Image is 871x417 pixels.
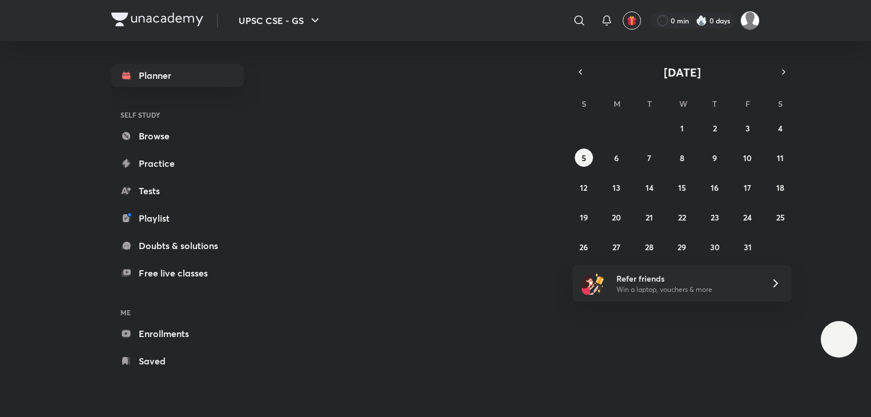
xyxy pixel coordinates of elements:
button: October 13, 2025 [607,178,626,197]
button: October 28, 2025 [640,238,659,256]
abbr: October 11, 2025 [777,153,784,163]
abbr: October 15, 2025 [678,182,686,193]
a: Browse [111,125,244,147]
abbr: October 24, 2025 [743,212,752,223]
button: October 16, 2025 [705,178,724,197]
abbr: October 14, 2025 [646,182,654,193]
a: Doubts & solutions [111,234,244,257]
button: October 20, 2025 [607,208,626,226]
a: Practice [111,152,244,175]
abbr: October 17, 2025 [744,182,751,193]
h6: SELF STUDY [111,105,244,125]
abbr: October 2, 2025 [713,123,717,134]
abbr: October 9, 2025 [712,153,717,163]
button: October 29, 2025 [673,238,691,256]
abbr: Monday [614,98,620,109]
abbr: October 12, 2025 [580,182,587,193]
abbr: October 16, 2025 [711,182,719,193]
button: October 14, 2025 [640,178,659,197]
abbr: Wednesday [679,98,687,109]
abbr: October 28, 2025 [645,242,654,252]
button: October 26, 2025 [575,238,593,256]
abbr: October 6, 2025 [614,153,619,163]
a: Saved [111,350,244,372]
img: streak [696,15,707,26]
button: [DATE] [588,64,776,80]
button: October 5, 2025 [575,149,593,167]
abbr: October 27, 2025 [612,242,620,252]
button: October 3, 2025 [739,119,757,137]
button: October 24, 2025 [739,208,757,226]
img: Company Logo [111,13,203,26]
button: October 22, 2025 [673,208,691,226]
p: Win a laptop, vouchers & more [616,284,757,295]
button: October 12, 2025 [575,178,593,197]
button: October 1, 2025 [673,119,691,137]
button: October 27, 2025 [607,238,626,256]
h6: Refer friends [616,272,757,284]
a: Playlist [111,207,244,230]
img: avatar [627,15,637,26]
button: October 11, 2025 [771,149,789,167]
abbr: Thursday [712,98,717,109]
abbr: October 23, 2025 [711,212,719,223]
span: [DATE] [664,65,701,80]
abbr: October 3, 2025 [745,123,750,134]
img: referral [582,272,604,295]
button: October 18, 2025 [771,178,789,197]
button: October 15, 2025 [673,178,691,197]
button: October 30, 2025 [705,238,724,256]
button: October 9, 2025 [705,149,724,167]
button: October 7, 2025 [640,149,659,167]
abbr: October 7, 2025 [647,153,651,163]
abbr: Sunday [582,98,586,109]
abbr: October 5, 2025 [582,153,586,163]
a: Planner [111,64,244,87]
button: October 4, 2025 [771,119,789,137]
a: Tests [111,179,244,202]
abbr: Friday [745,98,750,109]
abbr: October 22, 2025 [678,212,686,223]
button: October 21, 2025 [640,208,659,226]
abbr: October 19, 2025 [580,212,588,223]
img: SP [740,11,760,30]
button: October 10, 2025 [739,149,757,167]
a: Free live classes [111,262,244,284]
button: October 6, 2025 [607,149,626,167]
abbr: October 13, 2025 [612,182,620,193]
button: October 25, 2025 [771,208,789,226]
button: avatar [623,11,641,30]
abbr: October 21, 2025 [646,212,653,223]
abbr: October 29, 2025 [678,242,686,252]
button: UPSC CSE - GS [232,9,329,32]
h6: ME [111,303,244,322]
abbr: October 25, 2025 [776,212,785,223]
button: October 31, 2025 [739,238,757,256]
a: Company Logo [111,13,203,29]
button: October 23, 2025 [705,208,724,226]
abbr: October 26, 2025 [579,242,588,252]
abbr: October 31, 2025 [744,242,752,252]
abbr: October 4, 2025 [778,123,783,134]
abbr: Saturday [778,98,783,109]
abbr: October 10, 2025 [743,153,752,163]
abbr: October 30, 2025 [710,242,720,252]
button: October 17, 2025 [739,178,757,197]
button: October 2, 2025 [705,119,724,137]
abbr: Tuesday [647,98,652,109]
abbr: October 1, 2025 [680,123,684,134]
button: October 19, 2025 [575,208,593,226]
a: Enrollments [111,322,244,345]
abbr: October 20, 2025 [612,212,621,223]
button: October 8, 2025 [673,149,691,167]
abbr: October 18, 2025 [776,182,784,193]
abbr: October 8, 2025 [680,153,684,163]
